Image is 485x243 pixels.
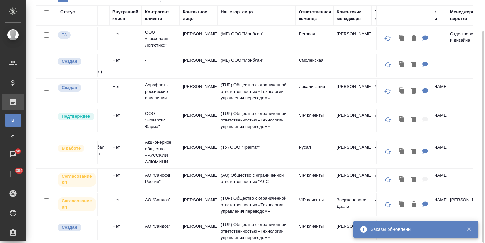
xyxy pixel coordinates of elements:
td: [PERSON_NAME] [180,141,217,164]
p: Нет [112,83,139,90]
p: ООО "Новартис Фарма" [145,110,176,130]
p: Подтвержден [62,113,90,120]
td: Локализация [296,80,333,103]
button: Обновить [380,57,396,73]
a: 394 [2,166,24,182]
p: Нет [112,31,139,37]
td: [PERSON_NAME] [180,27,217,50]
div: Выставляет КМ после уточнения всех необходимых деталей и получения согласия клиента на запуск. С ... [57,112,94,121]
td: (TUP) Общество с ограниченной ответственностью «Технологии управления переводом» [217,192,296,218]
td: (TUP) Общество с ограниченной ответственностью «Технологии управления переводом» [217,79,296,105]
button: Клонировать [396,198,408,211]
button: Обновить [380,197,396,212]
a: 58 [2,146,24,163]
p: АО “Сандоз” [145,223,176,230]
td: Звержановская Диана [333,193,371,216]
div: Проектная команда [375,9,406,22]
button: Удалить [408,145,419,159]
td: [PERSON_NAME] [333,27,371,50]
button: Клонировать [396,32,408,45]
td: Русал [296,141,333,164]
button: Для КМ: АО Сандоз - заказ перевода документов досье (Метотрексат ТАВ 2.5 мг, 5 мг, 10 мг) [419,198,432,211]
p: Создан [62,84,77,91]
button: Удалить [408,58,419,72]
td: (МБ) ООО "Монблан" [217,27,296,50]
p: Отдел верстки и дизайна [450,31,481,44]
td: [PERSON_NAME] [333,220,371,243]
a: В [5,114,21,127]
p: Создан [62,224,77,231]
p: Нет [112,144,139,150]
span: 394 [12,167,26,174]
p: ООО «Госселайн Логистикс» [145,29,176,49]
button: Обновить [380,31,396,46]
p: АО “Сандоз” [145,197,176,203]
td: Русал [371,141,409,164]
p: В работе [62,145,81,151]
td: [PERSON_NAME] [180,220,217,243]
div: Выставляется автоматически при создании заказа [57,223,94,232]
div: Внутренний клиент [112,9,139,22]
button: Клонировать [396,145,408,159]
td: VIP клиенты [371,109,409,132]
span: Ф [8,133,18,140]
p: Акционерное общество «РУССКИЙ АЛЮМИНИ... [145,139,176,165]
button: Клонировать [396,58,408,72]
button: Удалить [408,32,419,45]
button: Удалить [408,173,419,187]
td: [PERSON_NAME] [333,80,371,103]
p: Нет [112,112,139,119]
p: [PERSON_NAME] [450,197,481,203]
td: [PERSON_NAME] [180,169,217,192]
td: Локализация [371,80,409,103]
td: [PERSON_NAME] [180,109,217,132]
td: (МБ) ООО "Монблан" [217,54,296,77]
div: Выставляет ПМ после принятия заказа от КМа [57,144,94,153]
p: Нет [112,197,139,203]
button: Удалить [408,113,419,127]
button: Обновить [380,172,396,188]
div: Выставляется автоматически при создании заказа [57,83,94,92]
td: VIP клиенты [296,169,333,192]
div: Выставляет КМ при отправке заказа на расчет верстке (для тикета) или для уточнения сроков на прои... [57,31,94,39]
a: Ф [5,130,21,143]
div: Заказы обновлены [371,226,457,233]
button: Для КМ: переводы FAQ, S_Aeroflot-4125 [419,85,432,98]
p: Согласование КП [62,198,92,211]
button: Закрыть [462,226,476,232]
td: VIP клиенты [371,220,409,243]
div: Статус [60,9,75,15]
button: Клонировать [396,113,408,127]
td: [PERSON_NAME] [180,193,217,216]
td: Смоленская [296,54,333,77]
button: Клонировать [396,173,408,187]
button: Обновить [380,144,396,160]
td: (ТУ) ООО "Трактат" [217,141,296,164]
p: Нет [112,172,139,179]
span: В [8,117,18,123]
td: Беговая [296,27,333,50]
td: [PERSON_NAME] [180,80,217,103]
div: Контрагент клиента [145,9,176,22]
td: VIP клиенты [371,193,409,216]
td: (TUP) Общество с ограниченной ответственностью «Технологии управления переводом» [217,107,296,133]
p: АО "Санофи Россия" [145,172,176,185]
div: Ответственная команда [299,9,331,22]
p: - [145,57,176,64]
button: Удалить [408,198,419,211]
td: [PERSON_NAME] [180,54,217,77]
p: Создан [62,58,77,64]
p: Аэрофлот - российские авиалинии [145,82,176,101]
p: ТЗ [62,32,67,38]
td: VIP клиенты [296,109,333,132]
p: Нет [112,57,139,64]
div: Менеджеры верстки [450,9,481,22]
td: VIP клиенты [296,220,333,243]
div: Выставляется автоматически при создании заказа [57,57,94,66]
td: VIP клиенты [371,169,409,192]
td: [PERSON_NAME] [333,141,371,164]
p: Нет [112,223,139,230]
td: [PERSON_NAME] [333,169,371,192]
div: Контактное лицо [183,9,214,22]
button: Для КМ: от ВК доверенность в Турцию 2 тип уже проконсультировали по телефону [419,58,432,72]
